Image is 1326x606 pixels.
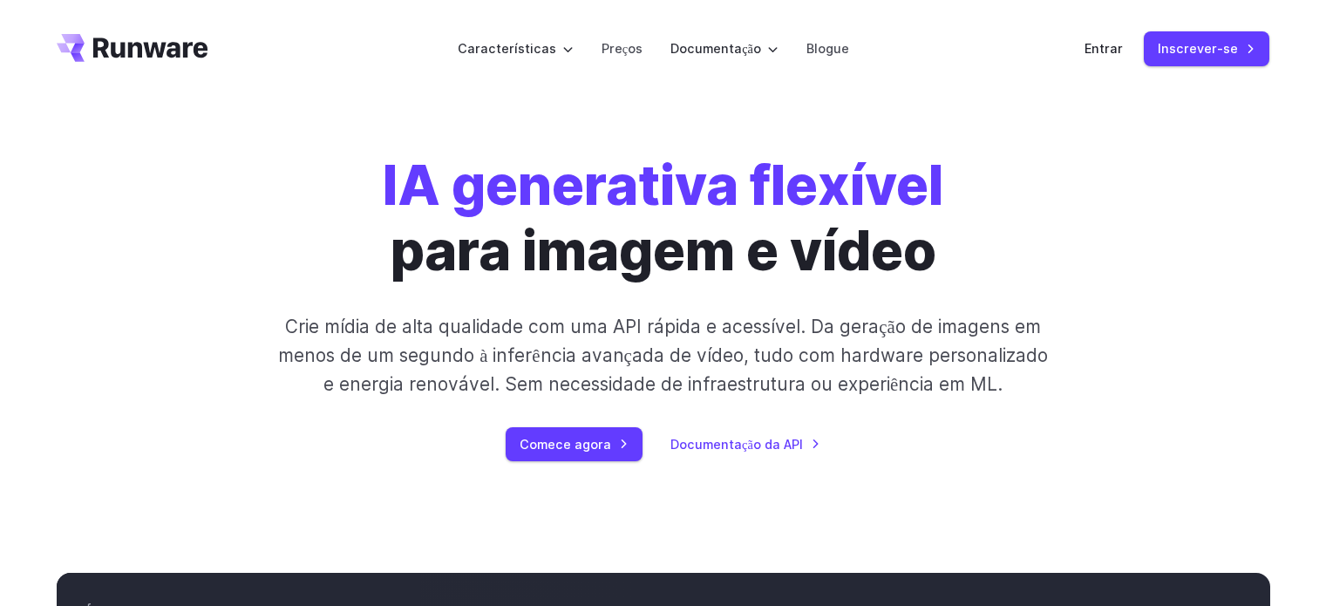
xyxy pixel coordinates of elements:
a: Entrar [1085,38,1123,58]
font: Características [458,41,556,56]
font: Crie mídia de alta qualidade com uma API rápida e acessível. Da geração de imagens em menos de um... [278,316,1048,396]
a: Documentação da API [670,434,820,454]
font: Blogue [806,41,849,56]
a: Preços [602,38,643,58]
font: Comece agora [520,437,611,452]
a: Inscrever-se [1144,31,1269,65]
font: Inscrever-se [1158,41,1238,56]
font: para imagem e vídeo [391,218,936,283]
font: Documentação [670,41,761,56]
font: IA generativa flexível [383,153,943,218]
a: Comece agora [506,427,643,461]
a: Blogue [806,38,849,58]
a: Vá para / [57,34,208,62]
font: Entrar [1085,41,1123,56]
font: Documentação da API [670,437,803,452]
font: Preços [602,41,643,56]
